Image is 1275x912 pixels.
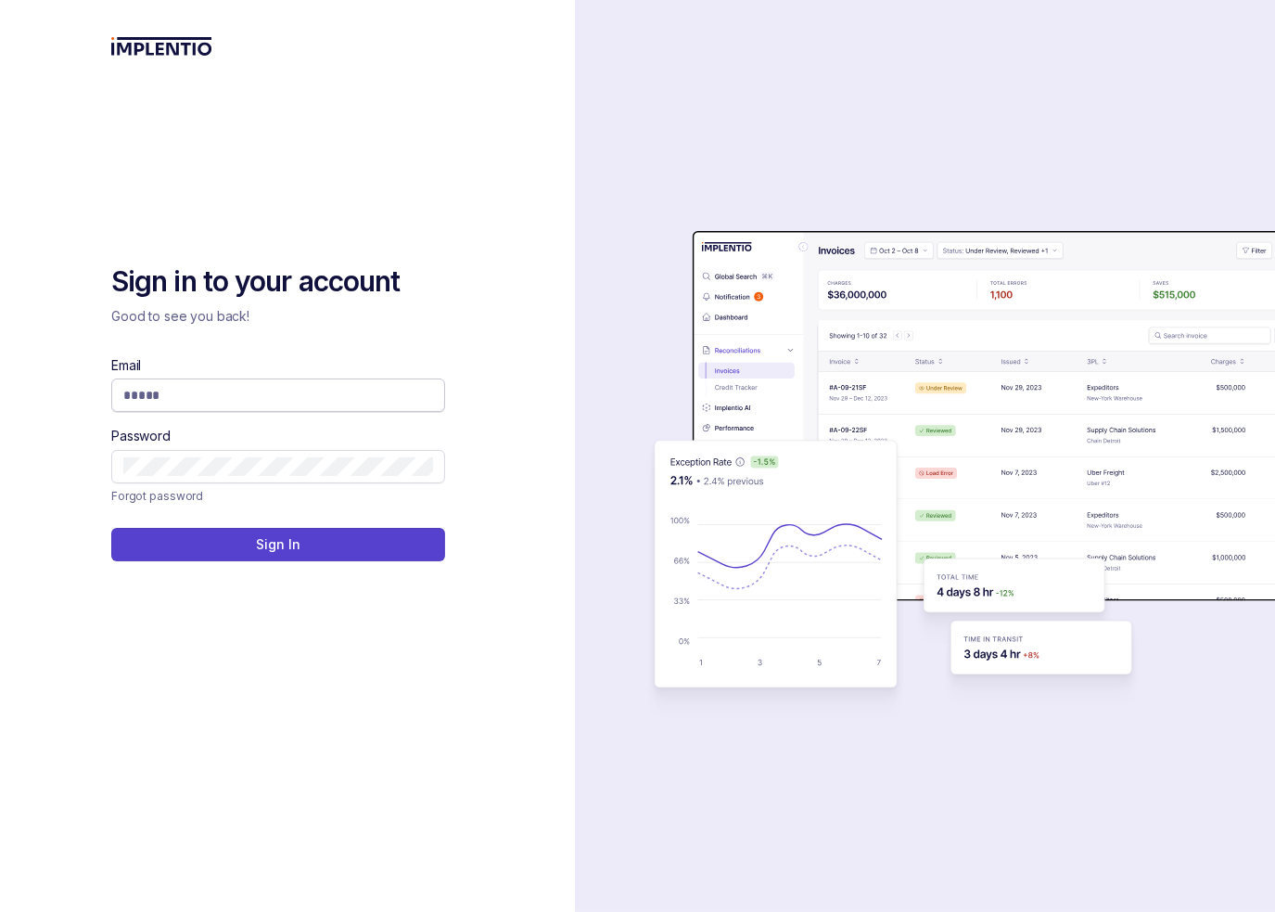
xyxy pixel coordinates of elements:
p: Forgot password [111,487,203,506]
label: Password [111,427,171,445]
h2: Sign in to your account [111,263,445,301]
p: Sign In [256,535,300,554]
p: Good to see you back! [111,307,445,326]
label: Email [111,356,141,375]
img: logo [111,37,212,56]
a: Link Forgot password [111,487,203,506]
button: Sign In [111,528,445,561]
